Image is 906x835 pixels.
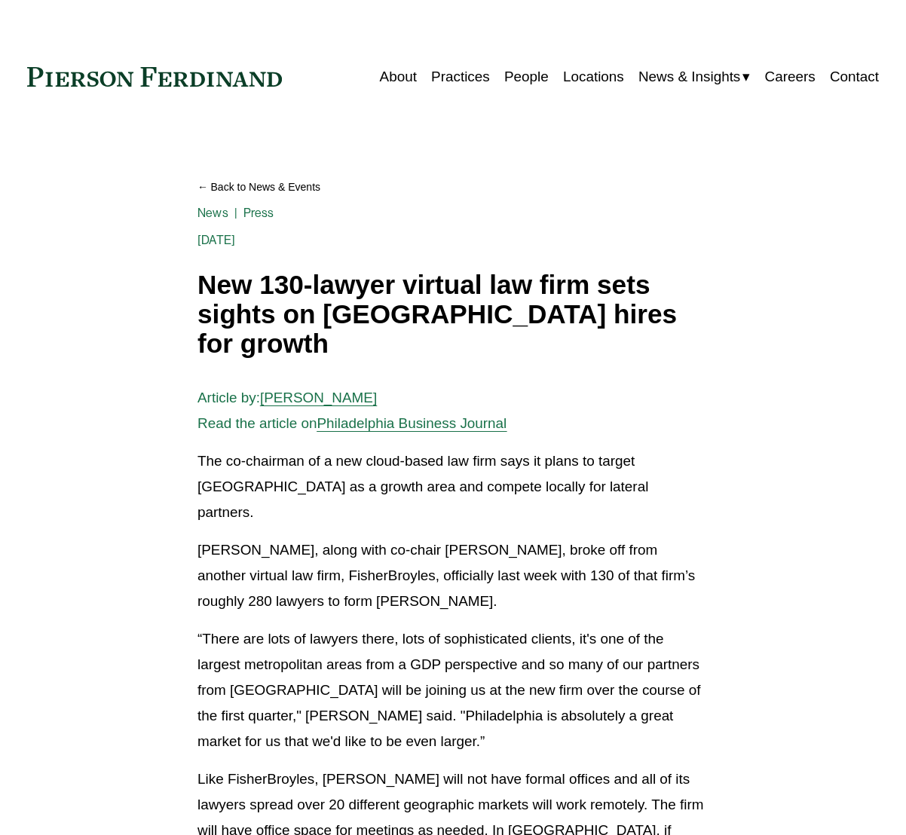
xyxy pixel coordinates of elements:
p: “There are lots of lawyers there, lots of sophisticated clients, it's one of the largest metropol... [197,626,709,754]
span: [DATE] [197,233,235,247]
span: News & Insights [638,64,740,90]
a: Locations [563,63,624,91]
span: Article by: [197,390,260,405]
a: Careers [765,63,816,91]
a: Contact [830,63,879,91]
p: [PERSON_NAME], along with co-chair [PERSON_NAME], broke off from another virtual law firm, Fisher... [197,537,709,614]
a: [PERSON_NAME] [260,390,377,405]
a: About [380,63,417,91]
a: News [197,206,228,220]
a: Back to News & Events [197,174,709,200]
span: Read the article on [197,415,317,431]
a: People [504,63,549,91]
a: Philadelphia Business Journal [317,415,507,431]
p: The co-chairman of a new cloud-based law firm says it plans to target [GEOGRAPHIC_DATA] as a grow... [197,448,709,525]
a: Practices [431,63,490,91]
a: folder dropdown [638,63,750,91]
a: Press [243,206,274,220]
h1: New 130-lawyer virtual law firm sets sights on [GEOGRAPHIC_DATA] hires for growth [197,271,709,358]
